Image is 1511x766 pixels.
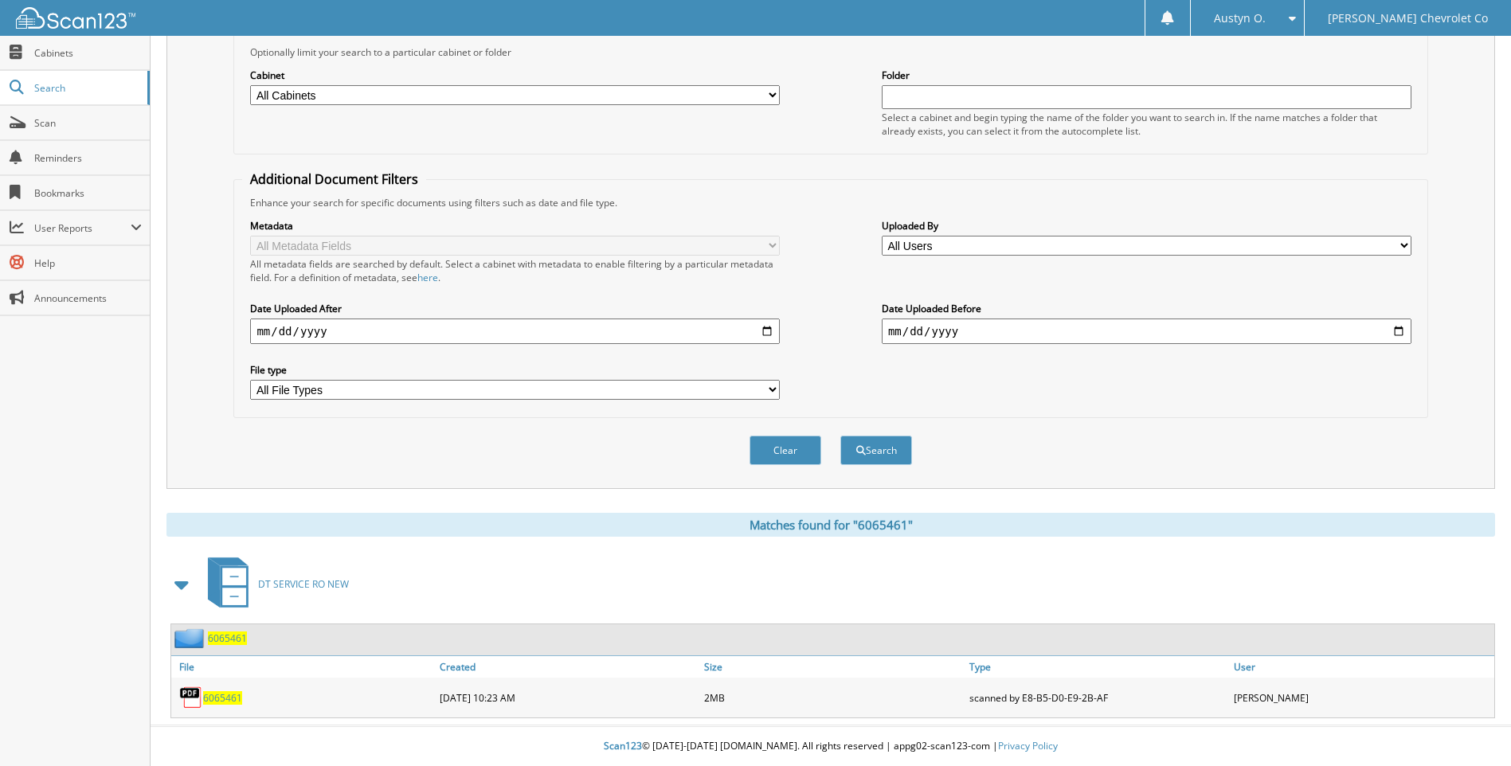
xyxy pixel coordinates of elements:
label: Uploaded By [882,219,1411,233]
div: 2MB [700,682,965,713]
img: scan123-logo-white.svg [16,7,135,29]
a: User [1230,656,1494,678]
iframe: Chat Widget [1431,690,1511,766]
a: 6065461 [203,691,242,705]
a: 6065461 [208,631,247,645]
a: Created [436,656,700,678]
div: [PERSON_NAME] [1230,682,1494,713]
legend: Additional Document Filters [242,170,426,188]
label: File type [250,363,780,377]
div: All metadata fields are searched by default. Select a cabinet with metadata to enable filtering b... [250,257,780,284]
span: User Reports [34,221,131,235]
div: Matches found for "6065461" [166,513,1495,537]
button: Search [840,436,912,465]
label: Date Uploaded Before [882,302,1411,315]
a: Privacy Policy [998,739,1058,752]
input: start [250,319,780,344]
label: Cabinet [250,68,780,82]
input: end [882,319,1411,344]
div: © [DATE]-[DATE] [DOMAIN_NAME]. All rights reserved | appg02-scan123-com | [151,727,1511,766]
span: Scan123 [604,739,642,752]
span: [PERSON_NAME] Chevrolet Co [1328,14,1488,23]
span: Reminders [34,151,142,165]
div: Optionally limit your search to a particular cabinet or folder [242,45,1419,59]
span: Cabinets [34,46,142,60]
a: Size [700,656,965,678]
label: Metadata [250,219,780,233]
label: Date Uploaded After [250,302,780,315]
span: DT SERVICE RO NEW [258,577,349,591]
a: File [171,656,436,678]
div: Enhance your search for specific documents using filters such as date and file type. [242,196,1419,209]
div: scanned by E8-B5-D0-E9-2B-AF [965,682,1230,713]
button: Clear [750,436,821,465]
a: Type [965,656,1230,678]
span: Search [34,81,139,95]
label: Folder [882,68,1411,82]
a: DT SERVICE RO NEW [198,553,349,616]
span: Bookmarks [34,186,142,200]
a: here [417,271,438,284]
div: [DATE] 10:23 AM [436,682,700,713]
span: Scan [34,116,142,130]
span: Help [34,256,142,270]
div: Select a cabinet and begin typing the name of the folder you want to search in. If the name match... [882,111,1411,138]
span: Austyn O. [1214,14,1266,23]
img: folder2.png [174,628,208,648]
img: PDF.png [179,686,203,709]
span: Announcements [34,291,142,305]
